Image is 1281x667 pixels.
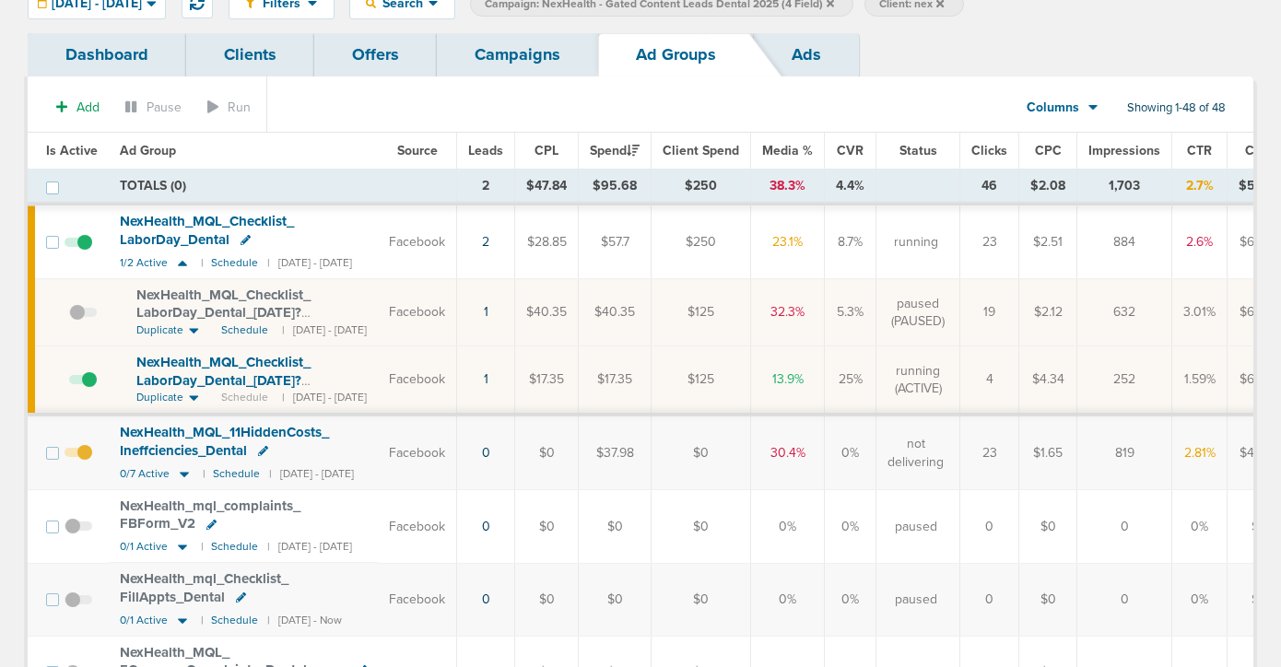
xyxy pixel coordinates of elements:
td: 632 [1077,279,1172,346]
small: | [DATE] - [DATE] [282,322,367,338]
span: paused [895,518,937,536]
td: 19 [960,279,1019,346]
td: paused (PAUSED) [876,279,960,346]
span: Columns [1027,99,1079,117]
span: Duplicate [136,322,183,338]
td: $0 [652,415,751,489]
td: 5.3% [825,279,876,346]
td: $37.98 [579,415,652,489]
small: | [201,540,202,554]
span: Clicks [971,143,1007,158]
td: $47.84 [515,170,579,205]
td: $57.7 [579,204,652,278]
td: 0% [825,415,876,489]
td: 819 [1077,415,1172,489]
span: 0/1 Active [120,540,168,554]
td: 30.4% [751,415,825,489]
td: $2.12 [1019,279,1077,346]
span: CVR [837,143,864,158]
a: 0 [482,591,490,607]
span: Add [76,99,100,115]
td: $28.85 [515,204,579,278]
small: Schedule [211,256,258,270]
span: CPC [1035,143,1062,158]
small: Schedule [211,614,258,627]
td: Facebook [378,563,457,636]
td: Facebook [378,279,457,346]
span: NexHealth_ mql_ Checklist_ FillAppts_ Dental [120,570,288,605]
td: $2.51 [1019,204,1077,278]
td: $0 [1019,563,1077,636]
span: CPM [1245,143,1274,158]
td: 2.6% [1172,204,1228,278]
td: $0 [515,490,579,563]
td: 38.3% [751,170,825,205]
small: | [DATE] - [DATE] [267,256,352,270]
td: 46 [960,170,1019,205]
td: 2.7% [1172,170,1228,205]
span: CTR [1187,143,1212,158]
td: 0% [751,563,825,636]
td: 2 [457,170,515,205]
span: Client Spend [663,143,739,158]
td: $17.35 [579,346,652,415]
span: 1/2 Active [120,256,168,270]
span: NexHealth_ MQL_ Checklist_ LaborDay_ Dental [120,213,294,248]
button: Add [46,94,110,121]
td: 0% [1172,490,1228,563]
td: 0 [1077,490,1172,563]
span: Media % [762,143,813,158]
td: $125 [652,346,751,415]
small: | [DATE] - [DATE] [269,467,354,481]
td: $0 [652,563,751,636]
td: 1.59% [1172,346,1228,415]
span: paused [895,591,937,609]
td: $4.34 [1019,346,1077,415]
a: 1 [484,371,488,387]
td: 0% [1172,563,1228,636]
span: not delivering [887,435,944,471]
td: 252 [1077,346,1172,415]
span: Is Active [46,143,98,158]
span: Spend [590,143,640,158]
td: 32.3% [751,279,825,346]
td: $0 [515,563,579,636]
td: 23 [960,204,1019,278]
span: 0/7 Active [120,467,170,481]
span: NexHealth_ MQL_ Checklist_ LaborDay_ Dental_ [DATE]?id=183&cmp_ id=9658029 [136,354,311,406]
span: Duplicate [136,390,183,405]
td: $125 [652,279,751,346]
td: $250 [652,170,751,205]
td: TOTALS (0) [109,170,457,205]
span: NexHealth_ MQL_ Checklist_ LaborDay_ Dental_ [DATE]?id=183&cmp_ id=9658029 [136,287,311,339]
td: $0 [1019,490,1077,563]
span: Impressions [1088,143,1160,158]
td: 4 [960,346,1019,415]
td: 0% [825,490,876,563]
small: | [203,467,204,481]
a: Ad Groups [598,33,754,76]
span: Ad Group [120,143,176,158]
td: 4.4% [825,170,876,205]
td: $0 [652,490,751,563]
td: 0% [751,490,825,563]
td: 3.01% [1172,279,1228,346]
small: | [DATE] - [DATE] [282,390,367,405]
a: Campaigns [437,33,598,76]
td: $2.08 [1019,170,1077,205]
small: | [DATE] - Now [267,614,342,627]
td: 13.9% [751,346,825,415]
span: NexHealth_ MQL_ 11HiddenCosts_ Ineffciencies_ Dental [120,424,329,459]
td: 8.7% [825,204,876,278]
a: Offers [314,33,437,76]
span: NexHealth_ mql_ complaints_ FBForm_ V2 [120,497,300,532]
td: $0 [579,563,652,636]
span: CPL [535,143,558,158]
a: Clients [186,33,314,76]
td: 0 [960,563,1019,636]
a: 1 [484,304,488,320]
span: 0/1 Active [120,614,168,627]
td: $250 [652,204,751,278]
td: $95.68 [579,170,652,205]
td: Facebook [378,490,457,563]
